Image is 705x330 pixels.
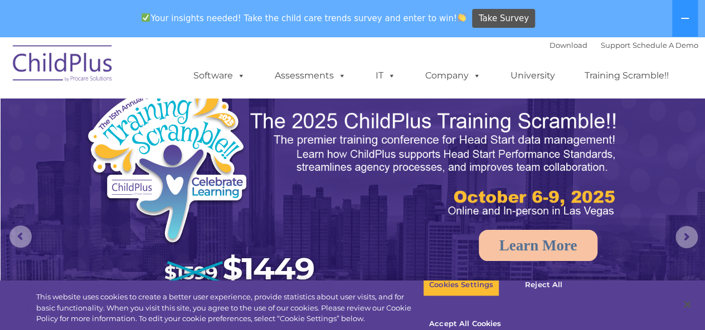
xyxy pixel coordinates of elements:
a: Software [182,65,256,87]
span: Take Survey [479,9,529,28]
div: This website uses cookies to create a better user experience, provide statistics about user visit... [36,292,423,324]
img: 👏 [458,13,466,22]
a: Assessments [264,65,357,87]
a: Support [601,41,630,50]
a: Schedule A Demo [633,41,698,50]
a: Company [414,65,492,87]
img: ChildPlus by Procare Solutions [7,37,119,93]
button: Reject All [509,273,578,297]
a: University [499,65,566,87]
font: | [550,41,698,50]
a: IT [364,65,407,87]
img: ✅ [142,13,150,22]
span: Your insights needed! Take the child care trends survey and enter to win! [137,7,471,29]
a: Training Scramble!! [573,65,680,87]
a: Take Survey [472,9,535,28]
a: Learn More [479,230,598,261]
button: Close [675,292,699,317]
a: Download [550,41,587,50]
button: Cookies Settings [423,273,499,297]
